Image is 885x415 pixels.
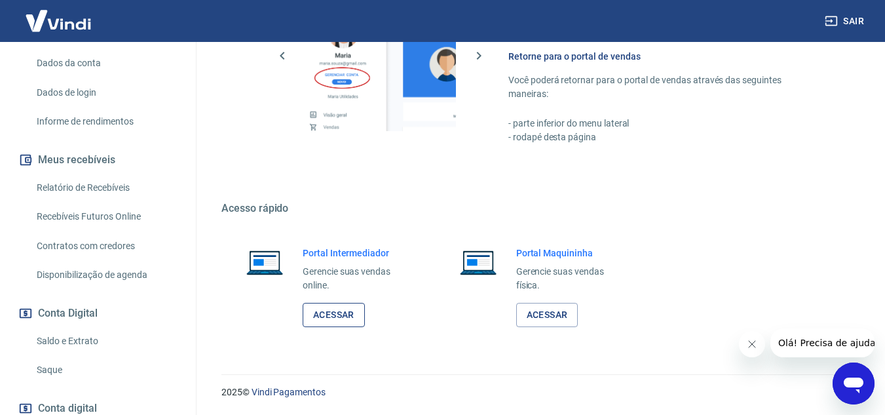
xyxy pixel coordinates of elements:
[303,303,365,327] a: Acessar
[31,203,180,230] a: Recebíveis Futuros Online
[237,247,292,278] img: Imagem de um notebook aberto
[508,73,822,101] p: Você poderá retornar para o portal de vendas através das seguintes maneiras:
[221,385,854,399] p: 2025 ©
[31,233,180,260] a: Contratos com credores
[31,262,180,288] a: Disponibilização de agenda
[8,9,110,20] span: Olá! Precisa de ajuda?
[16,299,180,328] button: Conta Digital
[516,265,625,292] p: Gerencie suas vendas física.
[252,387,326,397] a: Vindi Pagamentos
[516,247,625,260] h6: Portal Maquininha
[516,303,578,327] a: Acessar
[508,130,822,144] p: - rodapé desta página
[31,357,180,384] a: Saque
[31,79,180,106] a: Dados de login
[739,331,765,357] iframe: Fechar mensagem
[508,117,822,130] p: - parte inferior do menu lateral
[31,328,180,355] a: Saldo e Extrato
[303,265,411,292] p: Gerencie suas vendas online.
[16,1,101,41] img: Vindi
[221,202,854,215] h5: Acesso rápido
[303,247,411,260] h6: Portal Intermediador
[31,50,180,77] a: Dados da conta
[16,146,180,174] button: Meus recebíveis
[31,108,180,135] a: Informe de rendimentos
[31,174,180,201] a: Relatório de Recebíveis
[770,328,875,357] iframe: Mensagem da empresa
[508,50,822,63] h6: Retorne para o portal de vendas
[822,9,869,33] button: Sair
[451,247,506,278] img: Imagem de um notebook aberto
[833,363,875,405] iframe: Botão para abrir a janela de mensagens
